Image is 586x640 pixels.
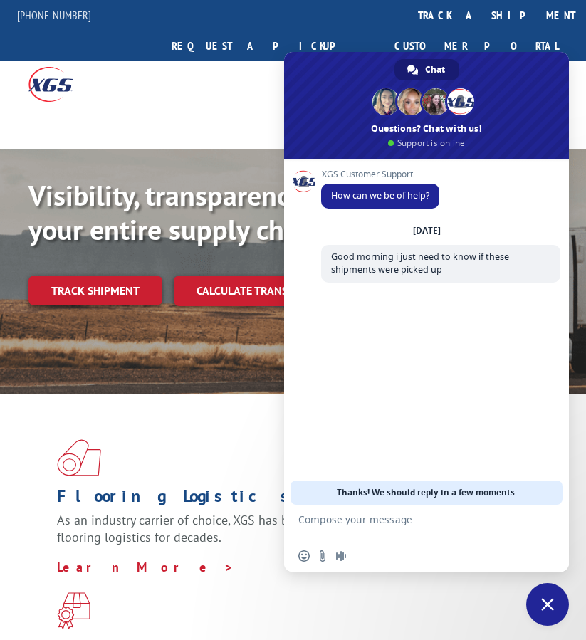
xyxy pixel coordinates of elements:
img: xgs-icon-total-supply-chain-intelligence-red [57,439,101,476]
h1: Flooring Logistics Solutions [57,488,518,512]
a: Track shipment [28,276,162,305]
span: Audio message [335,550,347,562]
span: Insert an emoji [298,550,310,562]
a: Chat [394,59,459,80]
span: Send a file [317,550,328,562]
span: XGS Customer Support [321,169,439,179]
span: Chat [425,59,445,80]
a: Request a pickup [161,31,367,61]
span: Thanks! We should reply in a few moments. [337,481,517,505]
a: Learn More > [57,559,234,575]
img: xgs-icon-focused-on-flooring-red [57,592,90,629]
b: Visibility, transparency, and control for your entire supply chain. [28,177,491,248]
span: How can we be of help? [331,189,429,201]
a: [PHONE_NUMBER] [17,8,91,22]
a: Customer Portal [384,31,569,61]
textarea: Compose your message... [298,505,526,540]
div: [DATE] [413,226,441,235]
a: Calculate transit time [174,276,347,306]
a: Close chat [526,583,569,626]
span: Good morning i just need to know if these shipments were picked up [331,251,509,276]
span: As an industry carrier of choice, XGS has brought innovation and dedication to flooring logistics... [57,512,490,545]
